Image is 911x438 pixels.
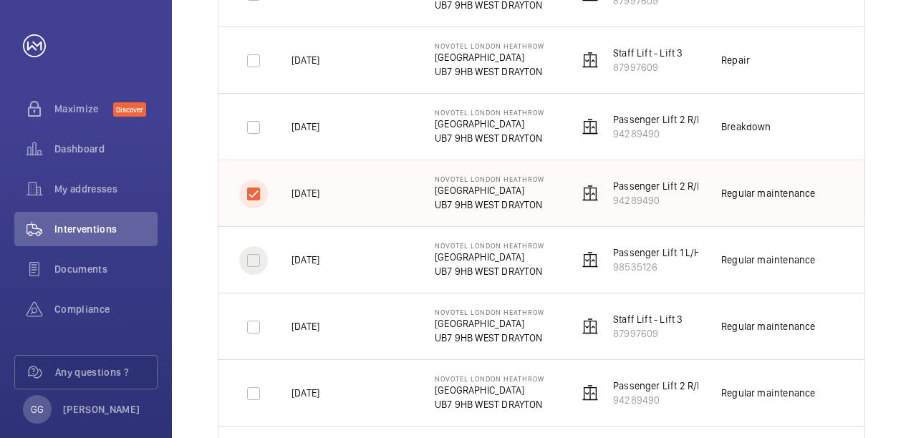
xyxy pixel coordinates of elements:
p: [DATE] [291,319,319,334]
p: Passenger Lift 2 R/H [613,379,704,393]
p: [GEOGRAPHIC_DATA] [435,183,544,198]
p: [GEOGRAPHIC_DATA] [435,117,544,131]
p: NOVOTEL LONDON HEATHROW [435,241,544,250]
div: Repair [721,53,750,67]
span: Compliance [54,302,158,316]
p: UB7 9HB WEST DRAYTON [435,64,544,79]
img: elevator.svg [582,52,599,69]
p: UB7 9HB WEST DRAYTON [435,397,544,412]
p: NOVOTEL LONDON HEATHROW [435,108,544,117]
p: NOVOTEL LONDON HEATHROW [435,42,544,50]
p: [PERSON_NAME] [63,402,140,417]
span: Dashboard [54,142,158,156]
img: elevator.svg [582,185,599,202]
div: Regular maintenance [721,186,815,200]
p: UB7 9HB WEST DRAYTON [435,331,544,345]
p: Passenger Lift 2 R/H [613,179,704,193]
div: Regular maintenance [721,319,815,334]
div: Regular maintenance [721,253,815,267]
p: NOVOTEL LONDON HEATHROW [435,308,544,316]
span: Maximize [54,102,113,116]
p: [GEOGRAPHIC_DATA] [435,383,544,397]
p: Passenger Lift 2 R/H [613,112,704,127]
p: [DATE] [291,186,319,200]
p: UB7 9HB WEST DRAYTON [435,198,544,212]
div: Regular maintenance [721,386,815,400]
p: [GEOGRAPHIC_DATA] [435,316,544,331]
p: GG [31,402,44,417]
p: [DATE] [291,120,319,134]
p: Staff Lift - Lift 3 [613,312,683,326]
p: NOVOTEL LONDON HEATHROW [435,374,544,383]
span: Discover [113,102,146,117]
p: [GEOGRAPHIC_DATA] [435,50,544,64]
p: 94289490 [613,393,704,407]
p: 94289490 [613,193,704,208]
div: Breakdown [721,120,771,134]
p: [DATE] [291,253,319,267]
p: Staff Lift - Lift 3 [613,46,683,60]
img: elevator.svg [582,118,599,135]
img: elevator.svg [582,384,599,401]
span: Any questions ? [55,365,157,379]
p: [GEOGRAPHIC_DATA] [435,250,544,264]
p: [DATE] [291,53,319,67]
span: Documents [54,262,158,276]
p: 98535126 [613,260,701,274]
span: My addresses [54,182,158,196]
p: 87997609 [613,60,683,74]
p: [DATE] [291,386,319,400]
p: UB7 9HB WEST DRAYTON [435,131,544,145]
p: Passenger Lift 1 L/H [613,245,701,260]
p: 87997609 [613,326,683,341]
p: 94289490 [613,127,704,141]
img: elevator.svg [582,251,599,268]
img: elevator.svg [582,318,599,335]
p: NOVOTEL LONDON HEATHROW [435,175,544,183]
p: UB7 9HB WEST DRAYTON [435,264,544,278]
span: Interventions [54,222,158,236]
